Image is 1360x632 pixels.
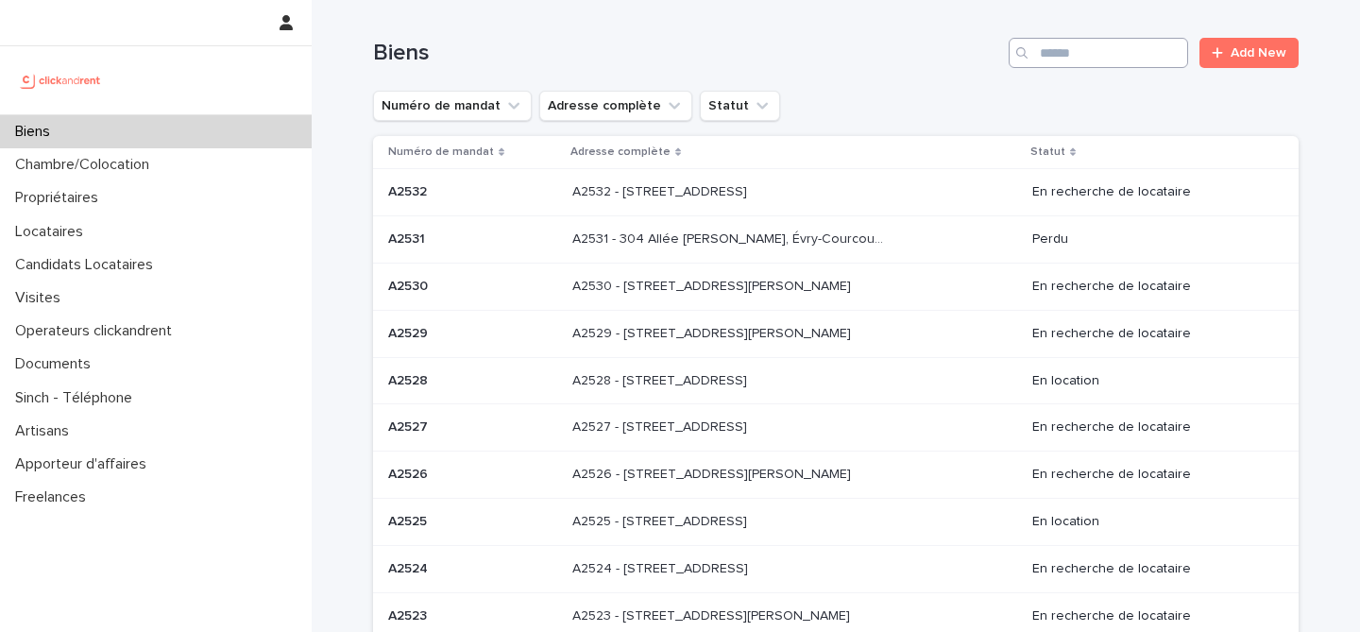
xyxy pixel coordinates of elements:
[373,498,1299,545] tr: A2525A2525 A2525 - [STREET_ADDRESS]A2525 - [STREET_ADDRESS] En location
[8,223,98,241] p: Locataires
[373,40,1001,67] h1: Biens
[373,91,532,121] button: Numéro de mandat
[1032,326,1268,342] p: En recherche de locataire
[1032,561,1268,577] p: En recherche de locataire
[388,510,431,530] p: A2525
[388,322,432,342] p: A2529
[388,142,494,162] p: Numéro de mandat
[388,605,431,624] p: A2523
[572,180,751,200] p: A2532 - [STREET_ADDRESS]
[1032,608,1268,624] p: En recherche de locataire
[1030,142,1065,162] p: Statut
[572,510,751,530] p: A2525 - [STREET_ADDRESS]
[8,256,168,274] p: Candidats Locataires
[8,156,164,174] p: Chambre/Colocation
[388,416,432,436] p: A2527
[373,404,1299,452] tr: A2527A2527 A2527 - [STREET_ADDRESS]A2527 - [STREET_ADDRESS] En recherche de locataire
[1032,373,1268,389] p: En location
[373,357,1299,404] tr: A2528A2528 A2528 - [STREET_ADDRESS]A2528 - [STREET_ADDRESS] En location
[8,389,147,407] p: Sinch - Téléphone
[700,91,780,121] button: Statut
[1032,467,1268,483] p: En recherche de locataire
[388,557,432,577] p: A2524
[572,322,855,342] p: A2529 - 14 rue Honoré de Balzac, Garges-lès-Gonesse 95140
[373,216,1299,264] tr: A2531A2531 A2531 - 304 Allée [PERSON_NAME], Évry-Courcouronnes 91000A2531 - 304 Allée [PERSON_NAM...
[373,545,1299,592] tr: A2524A2524 A2524 - [STREET_ADDRESS]A2524 - [STREET_ADDRESS] En recherche de locataire
[572,369,751,389] p: A2528 - [STREET_ADDRESS]
[1032,419,1268,436] p: En recherche de locataire
[388,228,429,248] p: A2531
[8,322,187,340] p: Operateurs clickandrent
[1032,231,1268,248] p: Perdu
[539,91,692,121] button: Adresse complète
[388,463,432,483] p: A2526
[15,61,107,99] img: UCB0brd3T0yccxBKYDjQ
[373,263,1299,310] tr: A2530A2530 A2530 - [STREET_ADDRESS][PERSON_NAME]A2530 - [STREET_ADDRESS][PERSON_NAME] En recherch...
[8,123,65,141] p: Biens
[373,452,1299,499] tr: A2526A2526 A2526 - [STREET_ADDRESS][PERSON_NAME]A2526 - [STREET_ADDRESS][PERSON_NAME] En recherch...
[1032,514,1268,530] p: En location
[8,355,106,373] p: Documents
[572,416,751,436] p: A2527 - [STREET_ADDRESS]
[8,488,101,506] p: Freelances
[1032,279,1268,295] p: En recherche de locataire
[572,275,855,295] p: A2530 - [STREET_ADDRESS][PERSON_NAME]
[1009,38,1188,68] input: Search
[1231,46,1286,60] span: Add New
[572,557,752,577] p: A2524 - [STREET_ADDRESS]
[8,422,84,440] p: Artisans
[388,180,431,200] p: A2532
[572,605,854,624] p: A2523 - 18 quai Alphonse Le Gallo, Boulogne-Billancourt 92100
[8,289,76,307] p: Visites
[572,228,891,248] p: A2531 - 304 Allée Pablo Neruda, Évry-Courcouronnes 91000
[8,189,113,207] p: Propriétaires
[570,142,671,162] p: Adresse complète
[572,463,855,483] p: A2526 - [STREET_ADDRESS][PERSON_NAME]
[388,369,432,389] p: A2528
[388,275,432,295] p: A2530
[373,310,1299,357] tr: A2529A2529 A2529 - [STREET_ADDRESS][PERSON_NAME]A2529 - [STREET_ADDRESS][PERSON_NAME] En recherch...
[1199,38,1299,68] a: Add New
[8,455,161,473] p: Apporteur d'affaires
[373,169,1299,216] tr: A2532A2532 A2532 - [STREET_ADDRESS]A2532 - [STREET_ADDRESS] En recherche de locataire
[1032,184,1268,200] p: En recherche de locataire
